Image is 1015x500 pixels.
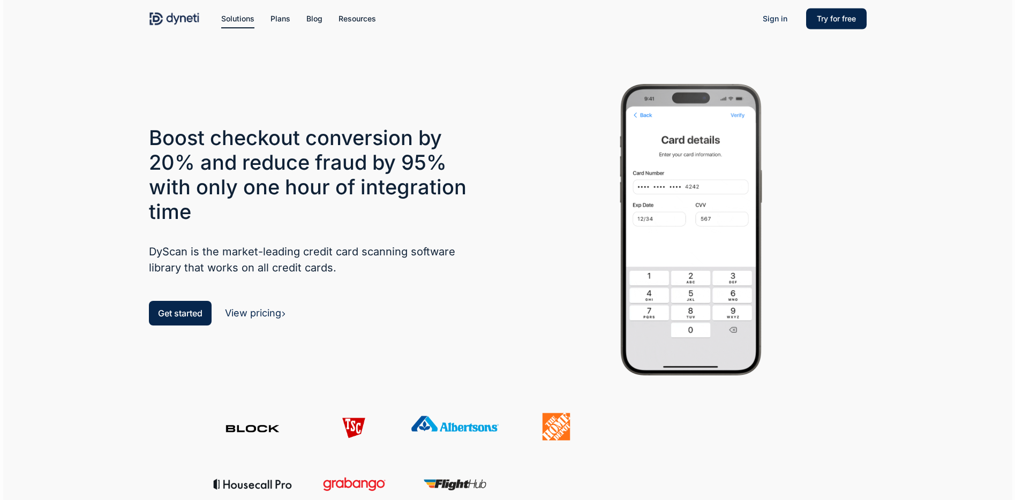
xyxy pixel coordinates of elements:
a: Resources [339,13,376,25]
a: Get started [149,301,212,325]
img: client [410,413,500,441]
img: client [207,469,298,497]
img: client [410,469,500,497]
span: Get started [158,308,202,319]
a: View pricing [225,307,286,319]
h3: Boost checkout conversion by 20% and reduce fraud by 95% with only one hour of integration time [149,125,484,224]
span: Plans [270,14,290,23]
img: client [511,469,602,497]
img: Dyneti Technologies [149,11,200,27]
img: client [511,413,602,441]
img: client [207,413,298,441]
h5: DyScan is the market-leading credit card scanning software library that works on all credit cards. [149,244,484,276]
a: Plans [270,13,290,25]
span: Blog [306,14,322,23]
span: Resources [339,14,376,23]
a: Solutions [221,13,254,25]
a: Try for free [806,13,867,25]
img: client [309,469,399,497]
img: client [309,413,399,441]
a: Sign in [752,10,798,27]
span: Solutions [221,14,254,23]
a: Blog [306,13,322,25]
span: Sign in [763,14,787,23]
span: Try for free [817,14,856,23]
